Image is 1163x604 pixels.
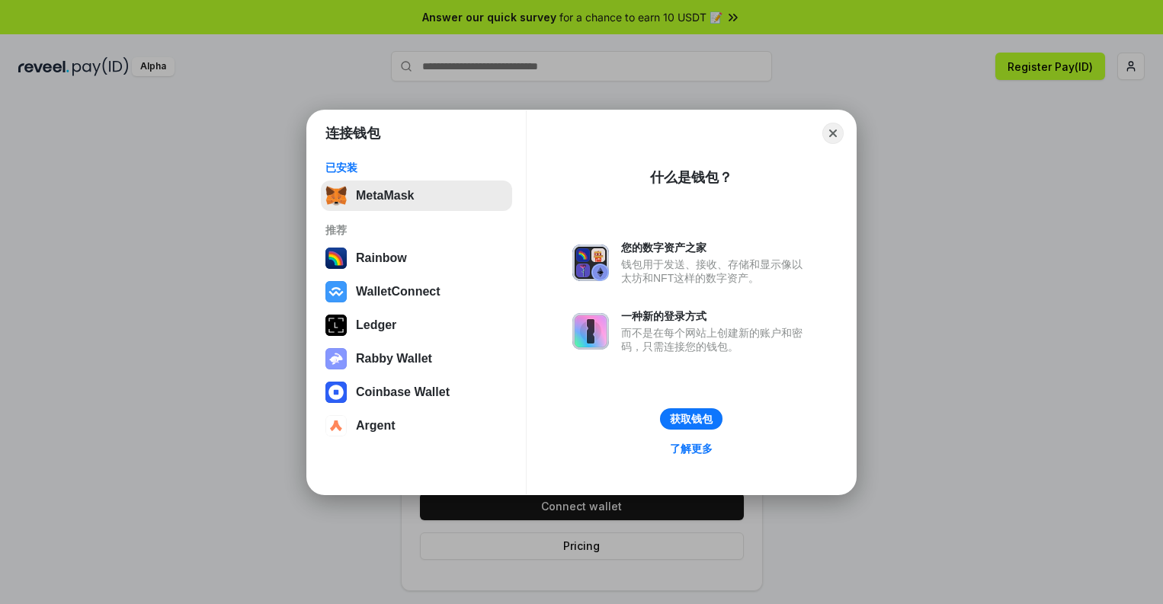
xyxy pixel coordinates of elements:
div: WalletConnect [356,285,441,299]
div: Ledger [356,318,396,332]
button: Rabby Wallet [321,344,512,374]
div: 推荐 [325,223,508,237]
img: svg+xml,%3Csvg%20xmlns%3D%22http%3A%2F%2Fwww.w3.org%2F2000%2Fsvg%22%20fill%3D%22none%22%20viewBox... [572,244,609,281]
button: Coinbase Wallet [321,377,512,407]
img: svg+xml,%3Csvg%20width%3D%22120%22%20height%3D%22120%22%20viewBox%3D%220%200%20120%20120%22%20fil... [325,248,347,269]
div: 而不是在每个网站上创建新的账户和密码，只需连接您的钱包。 [621,326,810,353]
div: 已安装 [325,161,508,174]
h1: 连接钱包 [325,124,380,142]
div: 您的数字资产之家 [621,241,810,254]
a: 了解更多 [661,439,722,459]
div: Rainbow [356,251,407,265]
button: Ledger [321,310,512,340]
div: MetaMask [356,189,414,203]
img: svg+xml,%3Csvg%20width%3D%2228%22%20height%3D%2228%22%20viewBox%3D%220%200%2028%2028%22%20fill%3D... [325,415,347,436]
img: svg+xml,%3Csvg%20fill%3D%22none%22%20height%3D%2233%22%20viewBox%3D%220%200%2035%2033%22%20width%... [325,185,347,206]
img: svg+xml,%3Csvg%20xmlns%3D%22http%3A%2F%2Fwww.w3.org%2F2000%2Fsvg%22%20width%3D%2228%22%20height%3... [325,315,347,336]
img: svg+xml,%3Csvg%20width%3D%2228%22%20height%3D%2228%22%20viewBox%3D%220%200%2028%2028%22%20fill%3D... [325,281,347,302]
img: svg+xml,%3Csvg%20xmlns%3D%22http%3A%2F%2Fwww.w3.org%2F2000%2Fsvg%22%20fill%3D%22none%22%20viewBox... [572,313,609,350]
div: 什么是钱包？ [650,168,732,187]
div: 了解更多 [670,442,713,455]
button: Argent [321,411,512,441]
img: svg+xml,%3Csvg%20xmlns%3D%22http%3A%2F%2Fwww.w3.org%2F2000%2Fsvg%22%20fill%3D%22none%22%20viewBox... [325,348,347,369]
button: Rainbow [321,243,512,273]
button: Close [822,123,844,144]
div: 获取钱包 [670,412,713,426]
div: 钱包用于发送、接收、存储和显示像以太坊和NFT这样的数字资产。 [621,257,810,285]
div: Argent [356,419,396,433]
div: Rabby Wallet [356,352,432,366]
img: svg+xml,%3Csvg%20width%3D%2228%22%20height%3D%2228%22%20viewBox%3D%220%200%2028%2028%22%20fill%3D... [325,382,347,403]
div: 一种新的登录方式 [621,309,810,323]
div: Coinbase Wallet [356,385,450,399]
button: 获取钱包 [660,408,722,430]
button: WalletConnect [321,276,512,307]
button: MetaMask [321,181,512,211]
